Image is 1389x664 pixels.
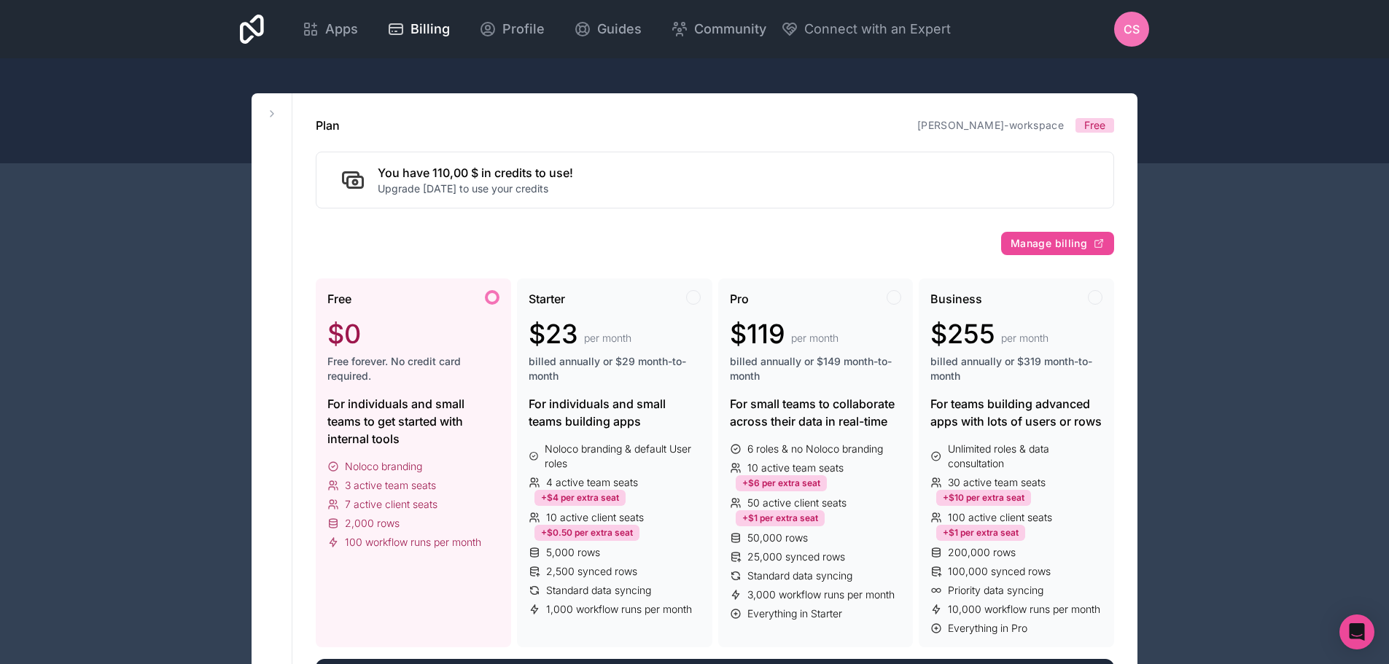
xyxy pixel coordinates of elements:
span: 3,000 workflow runs per month [747,587,895,602]
span: 7 active client seats [345,497,437,512]
span: Guides [597,19,642,39]
span: 5,000 rows [546,545,600,560]
span: $0 [327,319,361,348]
span: CS [1124,20,1140,38]
span: $23 [529,319,578,348]
span: Standard data syncing [747,569,852,583]
span: Business [930,290,982,308]
a: Profile [467,13,556,45]
button: Manage billing [1001,232,1114,255]
div: For teams building advanced apps with lots of users or rows [930,395,1102,430]
span: Everything in Pro [948,621,1027,636]
span: Pro [730,290,749,308]
span: 25,000 synced rows [747,550,845,564]
span: 10 active client seats [546,510,644,525]
span: Free [1084,118,1105,133]
div: +$4 per extra seat [534,490,626,506]
div: +$10 per extra seat [936,490,1031,506]
p: Upgrade [DATE] to use your credits [378,181,573,196]
span: Free forever. No credit card required. [327,354,499,383]
span: 6 roles & no Noloco branding [747,442,883,456]
div: +$6 per extra seat [736,475,827,491]
span: Everything in Starter [747,606,842,621]
span: Community [694,19,766,39]
span: 2,000 rows [345,516,400,531]
button: Connect with an Expert [781,19,951,39]
span: Apps [325,19,358,39]
div: For small teams to collaborate across their data in real-time [730,395,902,430]
span: per month [791,331,839,345]
span: 200,000 rows [948,545,1016,560]
span: Free [327,290,351,308]
span: Noloco branding [345,459,422,474]
div: +$1 per extra seat [736,510,825,526]
span: 10,000 workflow runs per month [948,602,1100,617]
span: 10 active team seats [747,461,844,475]
span: Billing [411,19,450,39]
span: Profile [502,19,545,39]
h1: Plan [316,117,340,134]
span: 30 active team seats [948,475,1046,490]
span: per month [584,331,631,345]
span: Noloco branding & default User roles [545,442,700,471]
span: 2,500 synced rows [546,564,637,579]
span: 100 workflow runs per month [345,535,481,550]
a: Community [659,13,778,45]
span: 4 active team seats [546,475,638,490]
span: Priority data syncing [948,583,1043,598]
a: Apps [290,13,370,45]
span: billed annually or $149 month-to-month [730,354,902,383]
div: +$1 per extra seat [936,525,1025,541]
span: 1,000 workflow runs per month [546,602,692,617]
span: $255 [930,319,995,348]
a: Guides [562,13,653,45]
span: Connect with an Expert [804,19,951,39]
span: $119 [730,319,785,348]
span: Starter [529,290,565,308]
span: 100 active client seats [948,510,1052,525]
span: 50 active client seats [747,496,847,510]
span: per month [1001,331,1048,345]
a: [PERSON_NAME]-workspace [917,119,1064,131]
span: 3 active team seats [345,478,436,493]
div: For individuals and small teams building apps [529,395,701,430]
span: 50,000 rows [747,531,808,545]
a: Billing [376,13,462,45]
div: +$0.50 per extra seat [534,525,639,541]
div: For individuals and small teams to get started with internal tools [327,395,499,448]
div: Open Intercom Messenger [1339,614,1374,649]
h2: You have 110,00 $ in credits to use! [378,164,573,181]
span: Unlimited roles & data consultation [948,442,1102,471]
span: Standard data syncing [546,583,651,598]
span: billed annually or $29 month-to-month [529,354,701,383]
span: 100,000 synced rows [948,564,1051,579]
span: Manage billing [1011,237,1087,250]
span: billed annually or $319 month-to-month [930,354,1102,383]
